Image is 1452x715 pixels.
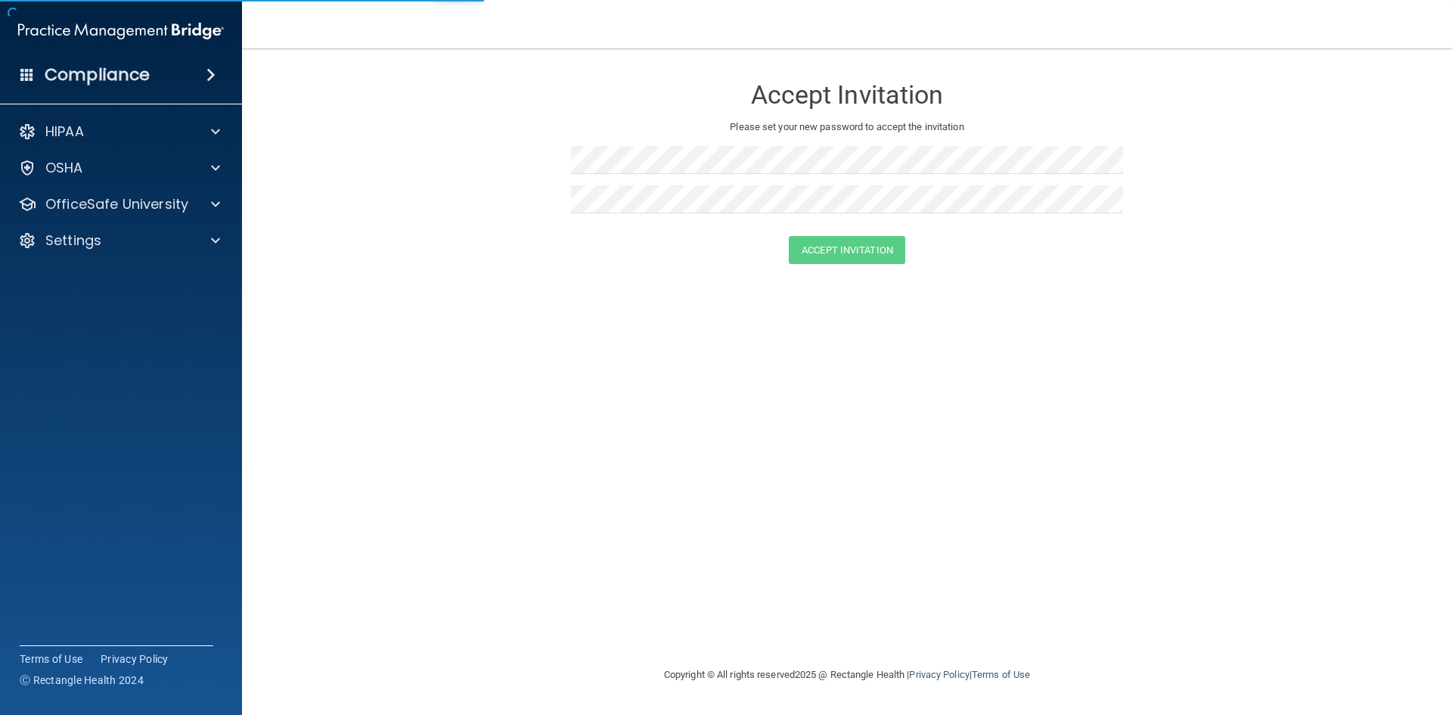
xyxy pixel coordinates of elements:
[45,195,188,213] p: OfficeSafe University
[18,159,220,177] a: OSHA
[45,232,101,250] p: Settings
[18,232,220,250] a: Settings
[571,81,1123,109] h3: Accept Invitation
[20,673,144,688] span: Ⓒ Rectangle Health 2024
[45,159,83,177] p: OSHA
[18,16,224,46] img: PMB logo
[45,123,84,141] p: HIPAA
[909,669,969,680] a: Privacy Policy
[789,236,905,264] button: Accept Invitation
[45,64,150,85] h4: Compliance
[18,195,220,213] a: OfficeSafe University
[101,651,169,667] a: Privacy Policy
[582,118,1112,136] p: Please set your new password to accept the invitation
[18,123,220,141] a: HIPAA
[571,651,1123,699] div: Copyright © All rights reserved 2025 @ Rectangle Health | |
[20,651,82,667] a: Terms of Use
[972,669,1030,680] a: Terms of Use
